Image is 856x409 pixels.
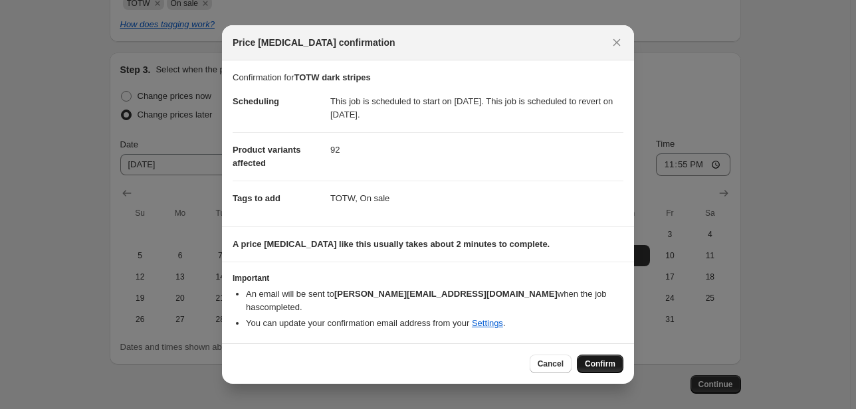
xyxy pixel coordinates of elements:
dd: TOTW, On sale [330,181,623,216]
span: Tags to add [233,193,280,203]
span: Scheduling [233,96,279,106]
dd: This job is scheduled to start on [DATE]. This job is scheduled to revert on [DATE]. [330,84,623,132]
b: A price [MEDICAL_DATA] like this usually takes about 2 minutes to complete. [233,239,550,249]
button: Close [607,33,626,52]
b: TOTW dark stripes [294,72,370,82]
h3: Important [233,273,623,284]
p: Confirmation for [233,71,623,84]
dd: 92 [330,132,623,167]
button: Cancel [530,355,572,373]
button: Confirm [577,355,623,373]
b: [PERSON_NAME][EMAIL_ADDRESS][DOMAIN_NAME] [334,289,558,299]
span: Confirm [585,359,615,369]
a: Settings [472,318,503,328]
span: Price [MEDICAL_DATA] confirmation [233,36,395,49]
li: An email will be sent to when the job has completed . [246,287,623,314]
span: Cancel [538,359,564,369]
li: You can update your confirmation email address from your . [246,317,623,330]
span: Product variants affected [233,145,301,168]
